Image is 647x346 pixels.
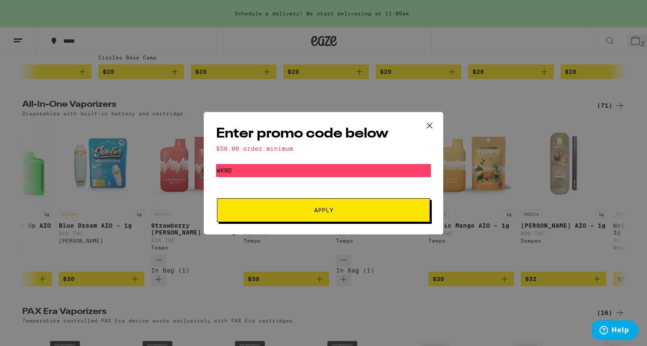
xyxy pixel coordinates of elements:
[217,198,430,222] button: Apply
[216,145,431,152] div: $50.00 order minimum
[314,207,333,213] span: Apply
[216,164,431,177] input: Promo code
[592,320,638,342] iframe: Opens a widget where you can find more information
[216,124,431,144] h2: Enter promo code below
